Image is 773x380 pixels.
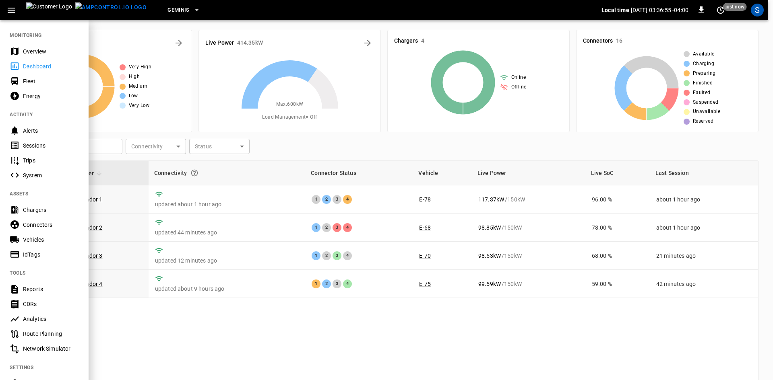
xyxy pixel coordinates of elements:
span: Geminis [167,6,190,15]
div: CDRs [23,300,79,308]
p: [DATE] 03:36:55 -04:00 [631,6,688,14]
img: Customer Logo [26,2,72,18]
div: Dashboard [23,62,79,70]
button: set refresh interval [714,4,727,16]
div: Sessions [23,142,79,150]
div: Analytics [23,315,79,323]
img: ampcontrol.io logo [75,2,147,12]
div: Network Simulator [23,345,79,353]
div: Route Planning [23,330,79,338]
div: Energy [23,92,79,100]
p: Local time [601,6,629,14]
div: Trips [23,156,79,164]
div: Alerts [23,127,79,135]
div: Overview [23,47,79,55]
div: profile-icon [751,4,764,16]
div: Fleet [23,77,79,85]
div: Reports [23,285,79,293]
span: just now [723,3,747,11]
div: Chargers [23,206,79,214]
div: Vehicles [23,236,79,244]
div: IdTags [23,251,79,259]
div: Connectors [23,221,79,229]
div: System [23,171,79,179]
